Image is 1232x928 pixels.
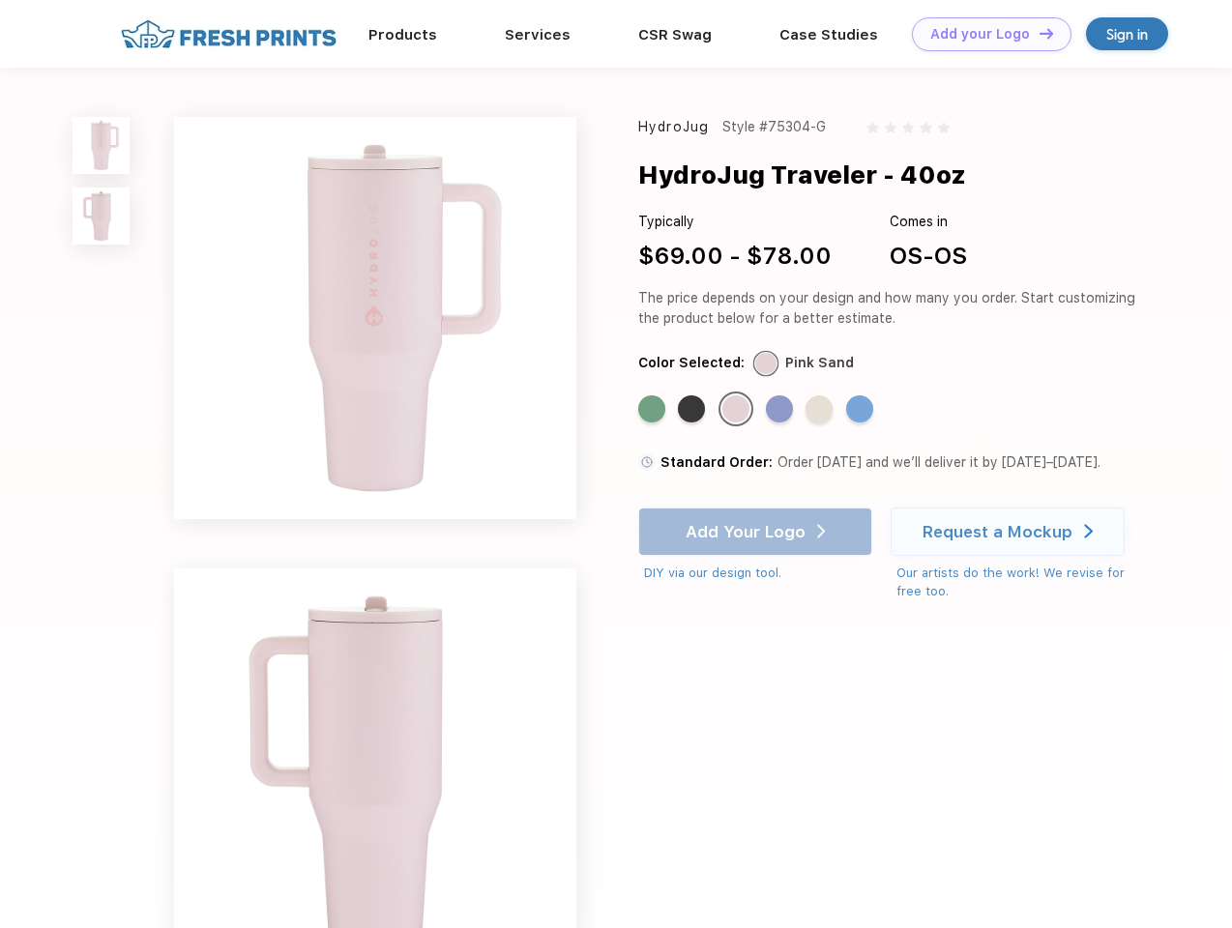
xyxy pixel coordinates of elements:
[660,454,773,470] span: Standard Order:
[638,288,1143,329] div: The price depends on your design and how many you order. Start customizing the product below for ...
[638,157,966,193] div: HydroJug Traveler - 40oz
[638,117,709,137] div: HydroJug
[368,26,437,43] a: Products
[806,395,833,422] div: Cream
[1040,28,1053,39] img: DT
[73,117,130,174] img: func=resize&h=100
[722,117,826,137] div: Style #75304-G
[766,395,793,422] div: Peri
[1084,524,1093,538] img: white arrow
[930,26,1030,43] div: Add your Logo
[785,353,854,373] div: Pink Sand
[638,395,665,422] div: Sage
[115,17,342,51] img: fo%20logo%202.webp
[73,188,130,245] img: func=resize&h=100
[638,239,832,274] div: $69.00 - $78.00
[896,564,1143,601] div: Our artists do the work! We revise for free too.
[938,122,950,133] img: gray_star.svg
[866,122,878,133] img: gray_star.svg
[644,564,872,583] div: DIY via our design tool.
[1086,17,1168,50] a: Sign in
[923,522,1072,541] div: Request a Mockup
[638,353,745,373] div: Color Selected:
[722,395,749,422] div: Pink Sand
[1106,23,1148,45] div: Sign in
[890,239,967,274] div: OS-OS
[885,122,896,133] img: gray_star.svg
[846,395,873,422] div: Riptide
[890,212,967,232] div: Comes in
[638,453,656,471] img: standard order
[174,117,576,519] img: func=resize&h=640
[638,212,832,232] div: Typically
[678,395,705,422] div: Black
[777,454,1100,470] span: Order [DATE] and we’ll deliver it by [DATE]–[DATE].
[902,122,914,133] img: gray_star.svg
[920,122,931,133] img: gray_star.svg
